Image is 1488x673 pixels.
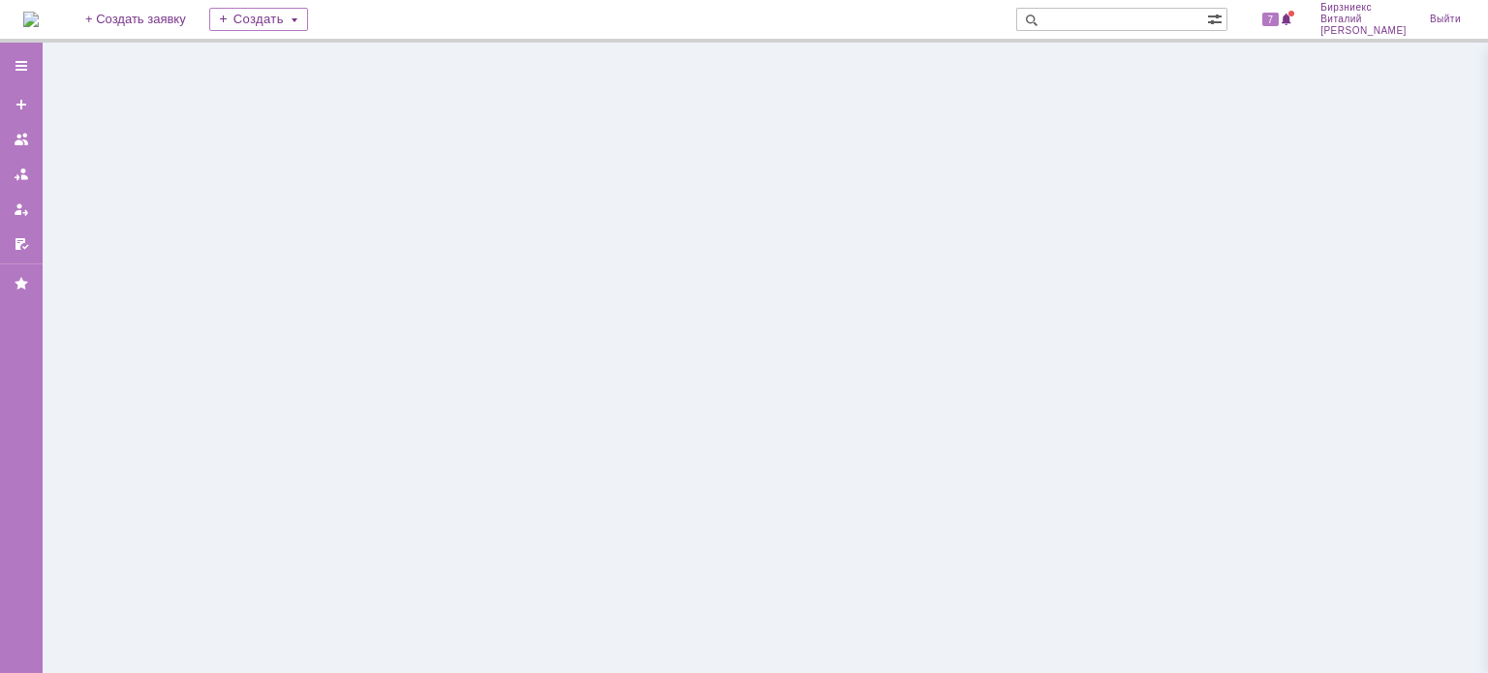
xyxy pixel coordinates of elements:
a: Мои согласования [6,229,37,260]
img: logo [23,12,39,27]
span: Расширенный поиск [1207,9,1226,27]
span: Виталий [1320,14,1407,25]
a: Заявки в моей ответственности [6,159,37,190]
a: Перейти на домашнюю страницу [23,12,39,27]
span: Бирзниекс [1320,2,1407,14]
div: Создать [209,8,308,31]
a: Мои заявки [6,194,37,225]
a: Создать заявку [6,89,37,120]
a: Заявки на командах [6,124,37,155]
span: 7 [1262,13,1280,26]
span: [PERSON_NAME] [1320,25,1407,37]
